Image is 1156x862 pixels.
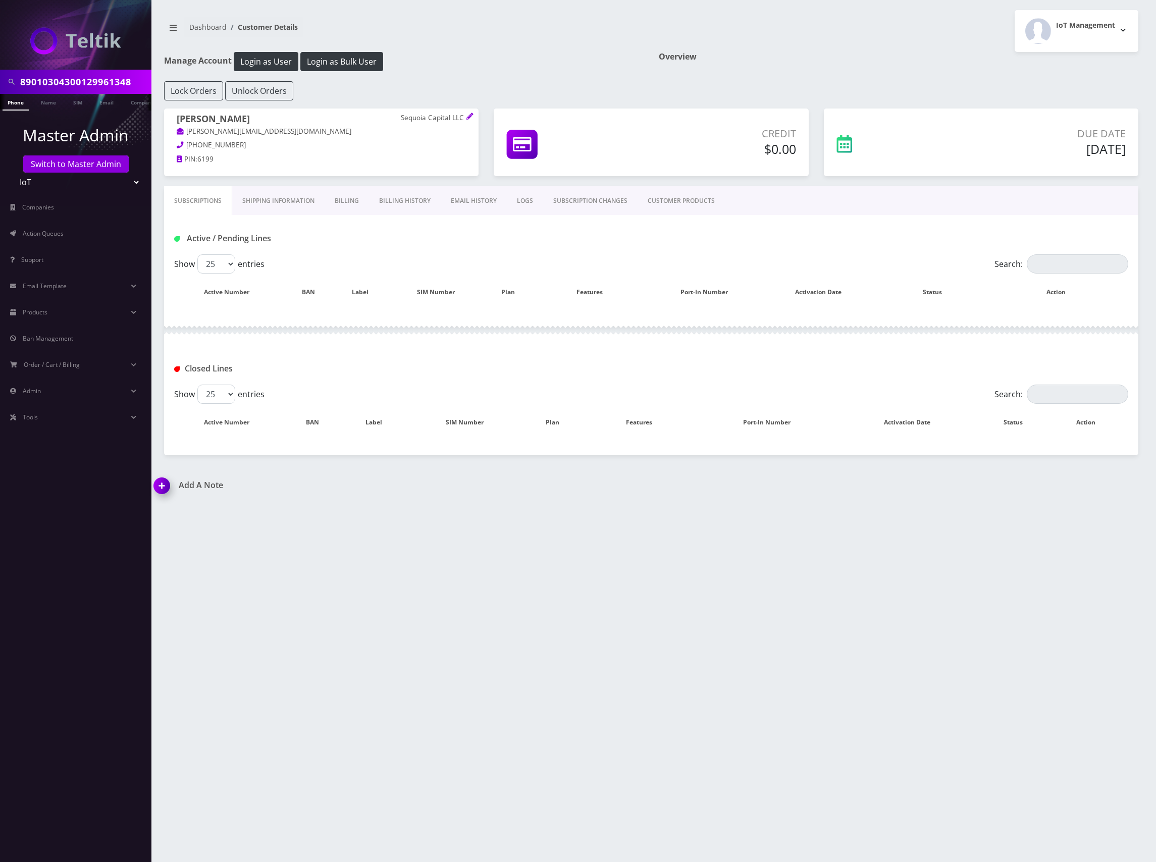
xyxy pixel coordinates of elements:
[232,186,325,215] a: Shipping Information
[369,186,441,215] a: Billing History
[20,72,149,91] input: Search in Company
[529,408,587,437] th: Plan
[21,255,43,264] span: Support
[23,334,73,343] span: Ban Management
[164,81,223,100] button: Lock Orders
[412,408,528,437] th: SIM Number
[1027,385,1128,404] input: Search:
[174,385,265,404] label: Show entries
[588,408,701,437] th: Features
[3,94,29,111] a: Phone
[175,408,288,437] th: Active Number
[983,408,1054,437] th: Status
[1056,21,1115,30] h2: IoT Management
[174,254,265,274] label: Show entries
[22,203,54,211] span: Companies
[289,278,337,307] th: BAN
[300,55,383,66] a: Login as Bulk User
[23,155,129,173] a: Switch to Master Admin
[634,141,796,156] h5: $0.00
[189,22,227,32] a: Dashboard
[441,186,507,215] a: EMAIL HISTORY
[232,55,300,66] a: Login as User
[347,408,411,437] th: Label
[36,94,61,110] a: Name
[634,126,796,141] p: Credit
[300,52,383,71] button: Login as Bulk User
[325,186,369,215] a: Billing
[767,278,880,307] th: Activation Date
[177,114,466,126] h1: [PERSON_NAME]
[174,364,482,373] h1: Closed Lines
[23,387,41,395] span: Admin
[507,186,543,215] a: LOGS
[197,385,235,404] select: Showentries
[393,278,488,307] th: SIM Number
[24,360,80,369] span: Order / Cart / Billing
[401,114,466,123] p: Sequoia Capital LLC
[68,94,87,110] a: SIM
[177,154,197,165] a: PIN:
[164,17,644,45] nav: breadcrumb
[23,282,67,290] span: Email Template
[938,141,1126,156] h5: [DATE]
[289,408,345,437] th: BAN
[1027,254,1128,274] input: Search:
[995,278,1127,307] th: Action
[177,127,351,137] a: [PERSON_NAME][EMAIL_ADDRESS][DOMAIN_NAME]
[543,186,638,215] a: SUBSCRIPTION CHANGES
[843,408,981,437] th: Activation Date
[23,308,47,316] span: Products
[489,278,537,307] th: Plan
[1055,408,1127,437] th: Action
[197,154,214,164] span: 6199
[881,278,994,307] th: Status
[994,254,1128,274] label: Search:
[227,22,298,32] li: Customer Details
[638,186,725,215] a: CUSTOMER PRODUCTS
[994,385,1128,404] label: Search:
[225,81,293,100] button: Unlock Orders
[23,229,64,238] span: Action Queues
[338,278,392,307] th: Label
[174,234,482,243] h1: Active / Pending Lines
[175,278,288,307] th: Active Number
[94,94,119,110] a: Email
[197,254,235,274] select: Showentries
[174,366,180,372] img: Closed Lines
[653,278,766,307] th: Port-In Number
[659,52,1138,62] h1: Overview
[23,413,38,421] span: Tools
[1015,10,1138,52] button: IoT Management
[234,52,298,71] button: Login as User
[174,236,180,242] img: Active / Pending Lines
[538,278,651,307] th: Features
[938,126,1126,141] p: Due Date
[164,52,644,71] h1: Manage Account
[164,186,232,215] a: Subscriptions
[126,94,160,110] a: Company
[154,480,644,490] a: Add A Note
[186,140,246,149] span: [PHONE_NUMBER]
[702,408,842,437] th: Port-In Number
[30,27,121,55] img: IoT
